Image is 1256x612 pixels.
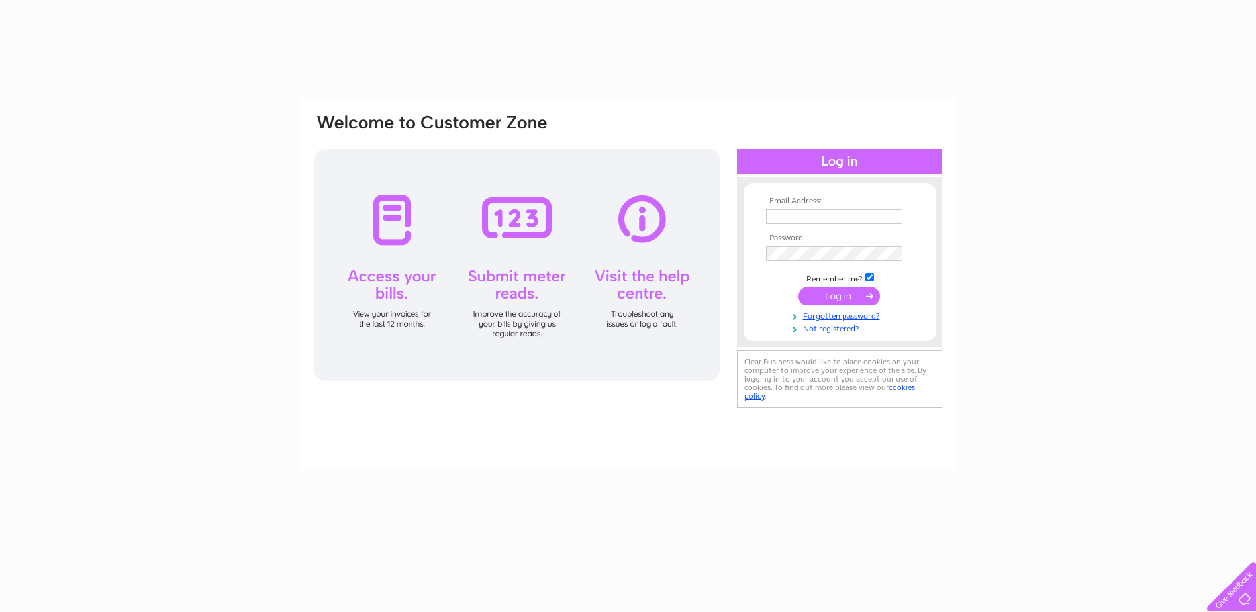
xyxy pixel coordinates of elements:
[798,287,880,305] input: Submit
[763,271,916,284] td: Remember me?
[766,321,916,334] a: Not registered?
[766,309,916,321] a: Forgotten password?
[763,234,916,243] th: Password:
[744,383,915,401] a: cookies policy
[763,197,916,206] th: Email Address:
[737,350,942,408] div: Clear Business would like to place cookies on your computer to improve your experience of the sit...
